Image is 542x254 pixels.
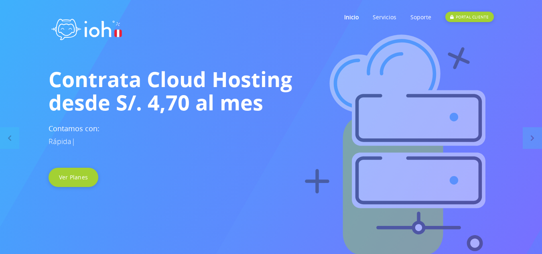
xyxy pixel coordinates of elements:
[49,67,494,114] h1: Contrata Cloud Hosting desde S/. 4,70 al mes
[410,1,431,33] a: Soporte
[49,168,99,187] a: Ver Planes
[373,1,396,33] a: Servicios
[445,1,493,33] a: PORTAL CLIENTE
[49,122,494,148] h3: Contamos con:
[344,1,359,33] a: Inicio
[49,10,125,46] img: logo ioh
[71,136,75,146] span: |
[49,136,71,146] span: Rápida
[445,12,493,22] div: PORTAL CLIENTE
